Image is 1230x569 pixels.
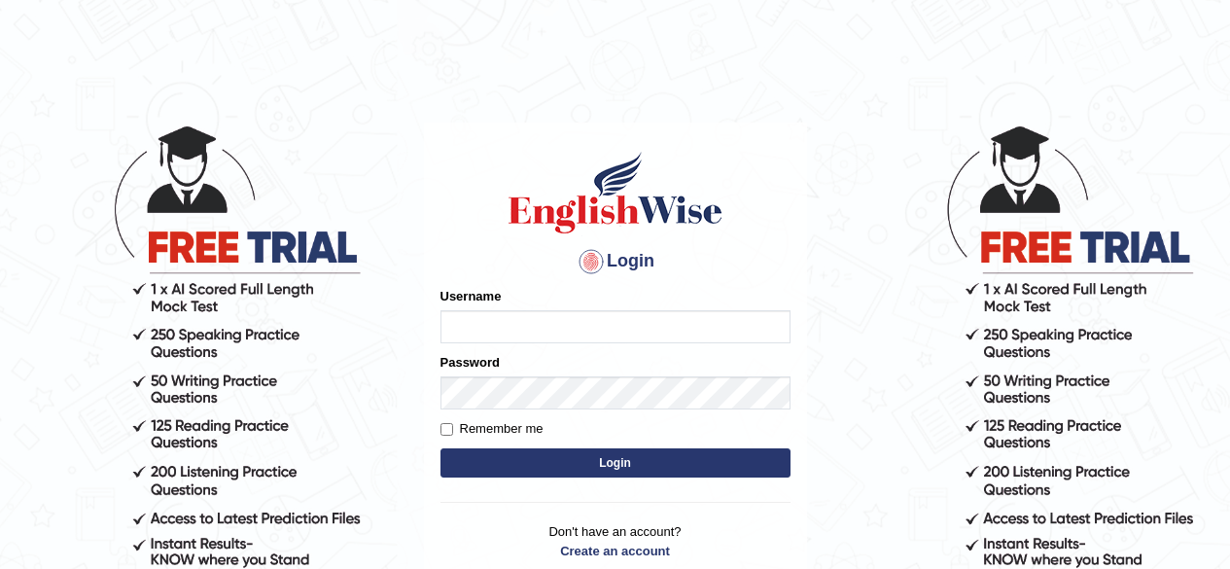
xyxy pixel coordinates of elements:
[440,246,791,277] h4: Login
[440,423,453,436] input: Remember me
[440,419,544,439] label: Remember me
[440,287,502,305] label: Username
[440,542,791,560] a: Create an account
[505,149,726,236] img: Logo of English Wise sign in for intelligent practice with AI
[440,353,500,372] label: Password
[440,448,791,478] button: Login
